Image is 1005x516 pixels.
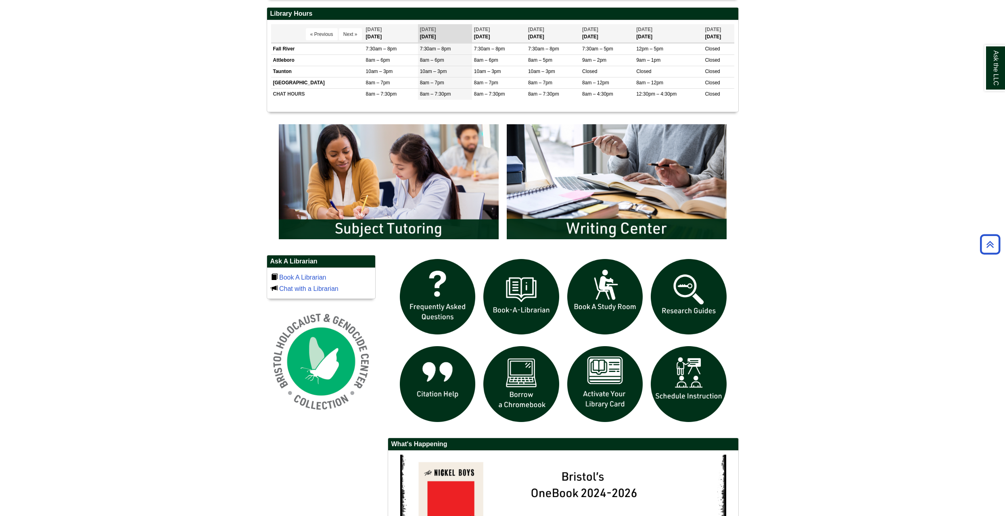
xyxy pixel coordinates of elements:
[420,69,447,74] span: 10am – 3pm
[420,91,451,97] span: 8am – 7:30pm
[275,120,503,243] img: Subject Tutoring Information
[474,46,505,52] span: 7:30am – 8pm
[528,91,559,97] span: 8am – 7:30pm
[420,57,444,63] span: 8am – 6pm
[528,69,555,74] span: 10am – 3pm
[271,43,364,54] td: Fall River
[271,89,364,100] td: CHAT HOURS
[366,80,390,86] span: 8am – 7pm
[582,27,598,32] span: [DATE]
[279,274,326,281] a: Book A Librarian
[703,24,734,42] th: [DATE]
[528,46,559,52] span: 7:30am – 8pm
[474,57,498,63] span: 8am – 6pm
[582,46,613,52] span: 7:30am – 5pm
[634,24,703,42] th: [DATE]
[528,27,544,32] span: [DATE]
[582,69,597,74] span: Closed
[582,57,606,63] span: 9am – 2pm
[503,120,731,243] img: Writing Center Information
[271,66,364,77] td: Taunton
[420,46,451,52] span: 7:30am – 8pm
[705,27,721,32] span: [DATE]
[472,24,526,42] th: [DATE]
[267,307,376,416] img: Holocaust and Genocide Collection
[582,91,613,97] span: 8am – 4:30pm
[636,80,663,86] span: 8am – 12pm
[563,255,647,339] img: book a study room icon links to book a study room web page
[977,239,1003,250] a: Back to Top
[474,69,501,74] span: 10am – 3pm
[396,255,480,339] img: frequently asked questions
[526,24,580,42] th: [DATE]
[396,255,731,430] div: slideshow
[275,120,731,247] div: slideshow
[339,28,362,40] button: Next »
[705,46,720,52] span: Closed
[636,69,651,74] span: Closed
[418,24,472,42] th: [DATE]
[279,285,338,292] a: Chat with a Librarian
[479,342,563,426] img: Borrow a chromebook icon links to the borrow a chromebook web page
[580,24,634,42] th: [DATE]
[636,91,677,97] span: 12:30pm – 4:30pm
[366,57,390,63] span: 8am – 6pm
[271,77,364,89] td: [GEOGRAPHIC_DATA]
[636,46,663,52] span: 12pm – 5pm
[366,46,397,52] span: 7:30am – 8pm
[705,91,720,97] span: Closed
[479,255,563,339] img: Book a Librarian icon links to book a librarian web page
[388,438,738,451] h2: What's Happening
[528,80,552,86] span: 8am – 7pm
[396,342,480,426] img: citation help icon links to citation help guide page
[705,69,720,74] span: Closed
[267,255,375,268] h2: Ask A Librarian
[420,80,444,86] span: 8am – 7pm
[582,80,609,86] span: 8am – 12pm
[474,27,490,32] span: [DATE]
[271,54,364,66] td: Attleboro
[563,342,647,426] img: activate Library Card icon links to form to activate student ID into library card
[705,80,720,86] span: Closed
[474,91,505,97] span: 8am – 7:30pm
[474,80,498,86] span: 8am – 7pm
[636,27,652,32] span: [DATE]
[366,27,382,32] span: [DATE]
[636,57,660,63] span: 9am – 1pm
[705,57,720,63] span: Closed
[364,24,418,42] th: [DATE]
[306,28,338,40] button: « Previous
[647,255,731,339] img: Research Guides icon links to research guides web page
[420,27,436,32] span: [DATE]
[647,342,731,426] img: For faculty. Schedule Library Instruction icon links to form.
[366,91,397,97] span: 8am – 7:30pm
[528,57,552,63] span: 8am – 5pm
[267,8,738,20] h2: Library Hours
[366,69,393,74] span: 10am – 3pm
